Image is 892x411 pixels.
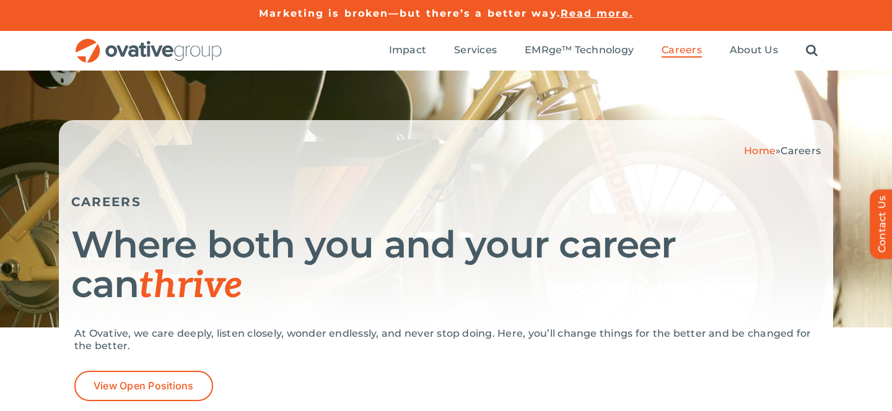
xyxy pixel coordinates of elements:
span: Services [454,44,497,56]
span: Careers [780,145,821,157]
p: At Ovative, we care deeply, listen closely, wonder endlessly, and never stop doing. Here, you’ll ... [74,327,818,352]
a: Search [806,44,818,58]
h1: Where both you and your career can [71,225,821,306]
span: Impact [389,44,426,56]
a: Services [454,44,497,58]
nav: Menu [389,31,818,71]
a: View Open Positions [74,371,213,401]
a: Marketing is broken—but there’s a better way. [259,7,561,19]
a: About Us [730,44,778,58]
a: OG_Full_horizontal_RGB [74,37,223,49]
a: Impact [389,44,426,58]
span: About Us [730,44,778,56]
h5: CAREERS [71,194,821,209]
a: Read more. [561,7,633,19]
span: View Open Positions [94,380,194,392]
span: Careers [662,44,702,56]
a: Home [744,145,776,157]
span: EMRge™ Technology [525,44,634,56]
span: thrive [139,264,242,308]
a: Careers [662,44,702,58]
a: EMRge™ Technology [525,44,634,58]
span: » [744,145,821,157]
